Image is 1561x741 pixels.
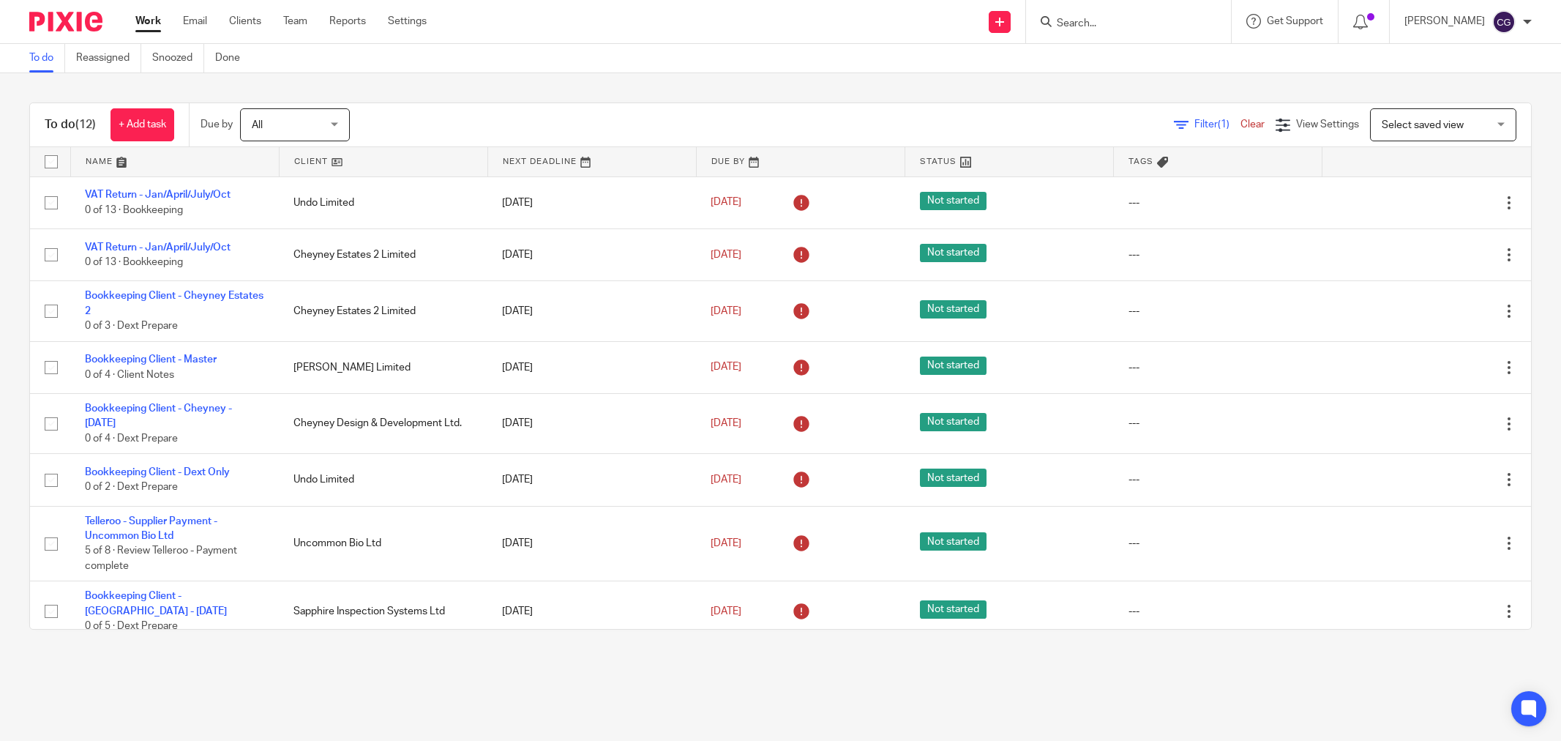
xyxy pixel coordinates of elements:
[279,454,487,506] td: Undo Limited
[1128,157,1153,165] span: Tags
[85,516,217,541] a: Telleroo - Supplier Payment - Uncommon Bio Ltd
[152,44,204,72] a: Snoozed
[85,190,231,200] a: VAT Return - Jan/April/July/Oct
[711,362,741,373] span: [DATE]
[487,281,696,341] td: [DATE]
[1128,304,1308,319] div: ---
[85,545,237,571] span: 5 of 8 · Review Telleroo - Payment complete
[85,591,227,616] a: Bookkeeping Client - [GEOGRAPHIC_DATA] - [DATE]
[711,538,741,548] span: [DATE]
[920,244,987,262] span: Not started
[85,483,178,493] span: 0 of 2 · Dext Prepare
[1194,119,1240,130] span: Filter
[45,117,96,133] h1: To do
[1128,196,1308,210] div: ---
[711,198,741,208] span: [DATE]
[1055,18,1187,31] input: Search
[711,606,741,617] span: [DATE]
[1382,120,1464,130] span: Select saved view
[920,192,987,210] span: Not started
[85,205,183,215] span: 0 of 13 · Bookkeeping
[279,341,487,393] td: [PERSON_NAME] Limited
[283,14,307,29] a: Team
[711,474,741,485] span: [DATE]
[76,44,141,72] a: Reassigned
[85,242,231,253] a: VAT Return - Jan/April/July/Oct
[920,357,987,375] span: Not started
[487,581,696,641] td: [DATE]
[711,306,741,316] span: [DATE]
[1128,416,1308,431] div: ---
[920,600,987,619] span: Not started
[920,300,987,319] span: Not started
[85,291,263,316] a: Bookkeeping Client - Cheyney Estates 2
[920,469,987,487] span: Not started
[1267,16,1323,26] span: Get Support
[183,14,207,29] a: Email
[85,370,174,380] span: 0 of 4 · Client Notes
[85,403,232,428] a: Bookkeeping Client - Cheyney - [DATE]
[29,44,65,72] a: To do
[920,532,987,551] span: Not started
[279,228,487,280] td: Cheyney Estates 2 Limited
[388,14,427,29] a: Settings
[711,250,741,260] span: [DATE]
[85,321,178,331] span: 0 of 3 · Dext Prepare
[279,506,487,581] td: Uncommon Bio Ltd
[487,393,696,453] td: [DATE]
[1240,119,1265,130] a: Clear
[229,14,261,29] a: Clients
[329,14,366,29] a: Reports
[279,393,487,453] td: Cheyney Design & Development Ltd.
[252,120,263,130] span: All
[1404,14,1485,29] p: [PERSON_NAME]
[85,433,178,444] span: 0 of 4 · Dext Prepare
[711,418,741,428] span: [DATE]
[215,44,251,72] a: Done
[1128,604,1308,619] div: ---
[920,413,987,431] span: Not started
[85,354,217,365] a: Bookkeeping Client - Master
[1128,247,1308,262] div: ---
[279,281,487,341] td: Cheyney Estates 2 Limited
[487,341,696,393] td: [DATE]
[487,454,696,506] td: [DATE]
[201,117,233,132] p: Due by
[1128,360,1308,375] div: ---
[85,257,183,267] span: 0 of 13 · Bookkeeping
[111,108,174,141] a: + Add task
[1128,472,1308,487] div: ---
[1492,10,1516,34] img: svg%3E
[85,467,230,477] a: Bookkeeping Client - Dext Only
[1296,119,1359,130] span: View Settings
[279,581,487,641] td: Sapphire Inspection Systems Ltd
[1218,119,1229,130] span: (1)
[487,176,696,228] td: [DATE]
[85,621,178,631] span: 0 of 5 · Dext Prepare
[1128,536,1308,551] div: ---
[75,119,96,130] span: (12)
[29,12,102,31] img: Pixie
[279,176,487,228] td: Undo Limited
[487,506,696,581] td: [DATE]
[487,228,696,280] td: [DATE]
[135,14,161,29] a: Work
